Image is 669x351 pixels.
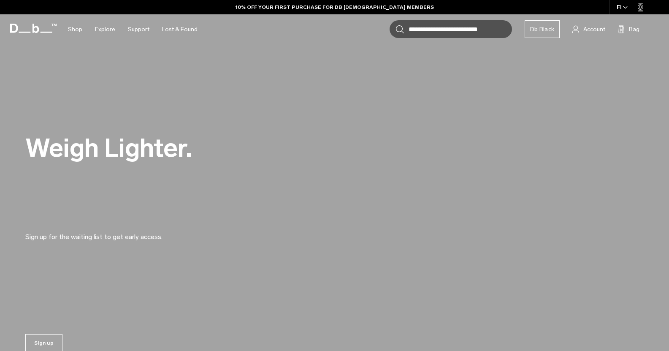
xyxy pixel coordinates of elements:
button: Bag [618,24,639,34]
a: 10% OFF YOUR FIRST PURCHASE FOR DB [DEMOGRAPHIC_DATA] MEMBERS [236,3,434,11]
a: Explore [95,14,115,44]
nav: Main Navigation [62,14,204,44]
p: Sign up for the waiting list to get early access. [25,222,228,242]
a: Account [572,24,605,34]
span: Bag [629,25,639,34]
span: Account [583,25,605,34]
a: Db Black [525,20,560,38]
a: Support [128,14,149,44]
a: Shop [68,14,82,44]
a: Lost & Found [162,14,198,44]
h2: Weigh Lighter. [25,135,405,161]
